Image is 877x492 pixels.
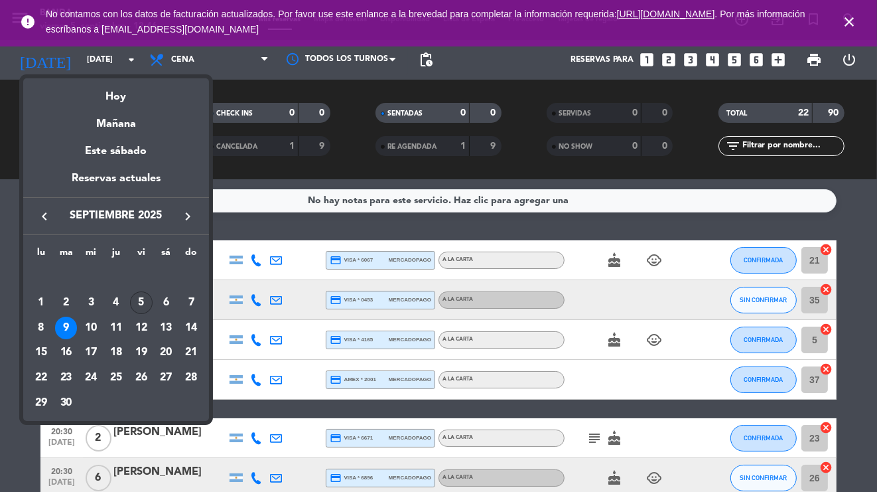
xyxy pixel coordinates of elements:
td: 1 de septiembre de 2025 [29,290,54,315]
td: 25 de septiembre de 2025 [103,365,129,390]
td: 19 de septiembre de 2025 [129,341,154,366]
td: 23 de septiembre de 2025 [54,365,79,390]
td: 26 de septiembre de 2025 [129,365,154,390]
div: 12 [130,317,153,339]
i: keyboard_arrow_left [36,208,52,224]
div: 10 [80,317,102,339]
td: 16 de septiembre de 2025 [54,341,79,366]
div: 22 [30,367,52,389]
div: 14 [180,317,202,339]
div: 30 [55,392,78,414]
div: 20 [155,341,177,364]
th: lunes [29,245,54,266]
div: 28 [180,367,202,389]
td: 17 de septiembre de 2025 [78,341,103,366]
div: 4 [105,291,127,314]
th: jueves [103,245,129,266]
div: Este sábado [23,133,209,170]
div: 5 [130,291,153,314]
td: SEP. [29,265,204,290]
div: 26 [130,367,153,389]
div: 23 [55,367,78,389]
div: 25 [105,367,127,389]
button: keyboard_arrow_left [33,208,56,225]
div: Hoy [23,78,209,106]
th: martes [54,245,79,266]
td: 2 de septiembre de 2025 [54,290,79,315]
td: 29 de septiembre de 2025 [29,390,54,416]
div: Reservas actuales [23,170,209,197]
div: 6 [155,291,177,314]
i: keyboard_arrow_right [180,208,196,224]
th: sábado [154,245,179,266]
td: 7 de septiembre de 2025 [178,290,204,315]
td: 10 de septiembre de 2025 [78,315,103,341]
td: 12 de septiembre de 2025 [129,315,154,341]
div: 1 [30,291,52,314]
td: 11 de septiembre de 2025 [103,315,129,341]
td: 13 de septiembre de 2025 [154,315,179,341]
div: Mañana [23,106,209,133]
div: 11 [105,317,127,339]
td: 5 de septiembre de 2025 [129,290,154,315]
div: 9 [55,317,78,339]
div: 21 [180,341,202,364]
td: 6 de septiembre de 2025 [154,290,179,315]
div: 17 [80,341,102,364]
td: 20 de septiembre de 2025 [154,341,179,366]
td: 30 de septiembre de 2025 [54,390,79,416]
div: 27 [155,367,177,389]
div: 15 [30,341,52,364]
div: 18 [105,341,127,364]
td: 24 de septiembre de 2025 [78,365,103,390]
div: 8 [30,317,52,339]
td: 15 de septiembre de 2025 [29,341,54,366]
button: keyboard_arrow_right [176,208,200,225]
td: 28 de septiembre de 2025 [178,365,204,390]
th: miércoles [78,245,103,266]
th: viernes [129,245,154,266]
div: 2 [55,291,78,314]
td: 21 de septiembre de 2025 [178,341,204,366]
td: 9 de septiembre de 2025 [54,315,79,341]
div: 3 [80,291,102,314]
td: 27 de septiembre de 2025 [154,365,179,390]
td: 22 de septiembre de 2025 [29,365,54,390]
td: 4 de septiembre de 2025 [103,290,129,315]
div: 7 [180,291,202,314]
td: 3 de septiembre de 2025 [78,290,103,315]
td: 18 de septiembre de 2025 [103,341,129,366]
span: septiembre 2025 [56,207,176,224]
div: 29 [30,392,52,414]
td: 8 de septiembre de 2025 [29,315,54,341]
div: 24 [80,367,102,389]
div: 16 [55,341,78,364]
th: domingo [178,245,204,266]
div: 19 [130,341,153,364]
div: 13 [155,317,177,339]
td: 14 de septiembre de 2025 [178,315,204,341]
